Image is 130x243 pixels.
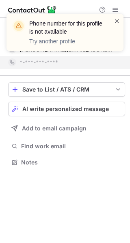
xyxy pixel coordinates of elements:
[8,102,125,116] button: AI write personalized message
[8,141,125,152] button: Find work email
[8,121,125,136] button: Add to email campaign
[21,159,122,166] span: Notes
[8,5,57,15] img: ContactOut v5.3.10
[12,19,25,32] img: warning
[22,125,87,132] span: Add to email campaign
[22,86,111,93] div: Save to List / ATS / CRM
[8,157,125,168] button: Notes
[29,37,104,45] p: Try another profile
[29,19,104,36] header: Phone number for this profile is not available
[22,106,109,112] span: AI write personalized message
[21,143,122,150] span: Find work email
[8,82,125,97] button: save-profile-one-click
